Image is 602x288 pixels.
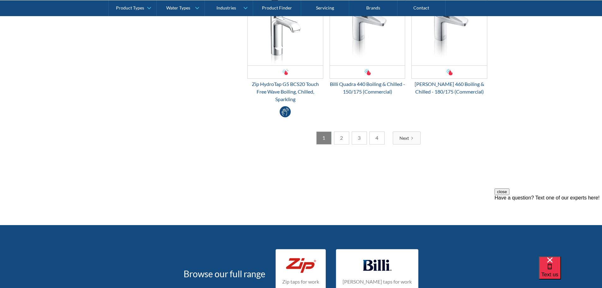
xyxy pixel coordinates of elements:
[316,132,331,144] a: 1
[216,5,236,10] div: Industries
[393,132,421,144] a: Next Page
[184,267,265,280] h3: Browse our full range
[352,132,367,144] a: 3
[334,132,349,144] a: 2
[166,5,190,10] div: Water Types
[343,278,412,285] h4: [PERSON_NAME] taps for work
[539,256,602,288] iframe: podium webchat widget bubble
[399,135,409,141] div: Next
[247,80,323,103] div: Zip HydroTap G5 BCS20 Touch Free Wave Boiling, Chilled, Sparkling
[411,80,487,95] div: [PERSON_NAME] 460 Boiling & Chilled - 180/175 (Commercial)
[495,188,602,264] iframe: podium webchat widget prompt
[369,132,385,144] a: 4
[247,132,488,144] div: List
[116,5,144,10] div: Product Types
[330,80,405,95] div: Billi Quadra 440 Boiling & Chilled - 150/175 (Commercial)
[282,278,319,285] h4: Zip taps for work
